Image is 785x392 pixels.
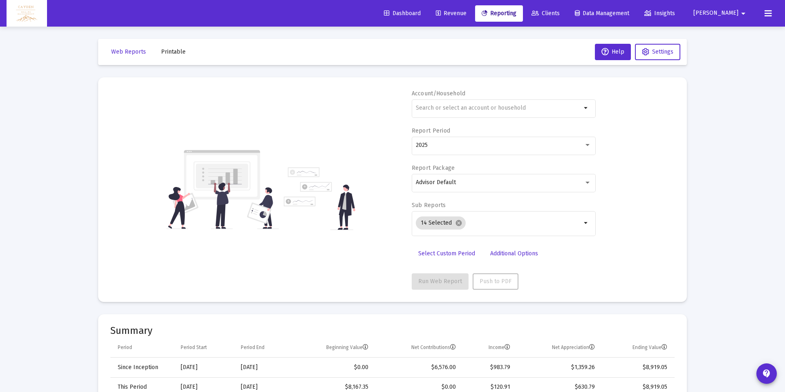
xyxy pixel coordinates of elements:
[377,5,427,22] a: Dashboard
[181,363,229,372] div: [DATE]
[601,48,624,55] span: Help
[326,344,368,351] div: Beginning Value
[581,103,591,113] mat-icon: arrow_drop_down
[552,344,595,351] div: Net Appreciation
[473,273,518,290] button: Push to PDF
[181,383,229,391] div: [DATE]
[181,344,207,351] div: Period Start
[412,164,455,171] label: Report Package
[384,10,421,17] span: Dashboard
[416,105,581,111] input: Search or select an account or household
[161,48,186,55] span: Printable
[118,344,132,351] div: Period
[411,344,456,351] div: Net Contributions
[568,5,636,22] a: Data Management
[13,5,41,22] img: Dashboard
[416,215,581,231] mat-chip-list: Selection
[601,338,675,358] td: Column Ending Value
[516,338,601,358] td: Column Net Appreciation
[418,278,462,285] span: Run Web Report
[738,5,748,22] mat-icon: arrow_drop_down
[374,358,462,377] td: $6,576.00
[416,216,466,230] mat-chip: 14 Selected
[482,10,516,17] span: Reporting
[595,44,631,60] button: Help
[412,90,466,97] label: Account/Household
[652,48,673,55] span: Settings
[601,358,675,377] td: $8,919.05
[412,127,451,134] label: Report Period
[110,358,175,377] td: Since Inception
[284,167,355,230] img: reporting-alt
[455,219,462,227] mat-icon: cancel
[644,10,675,17] span: Insights
[525,5,566,22] a: Clients
[429,5,473,22] a: Revenue
[693,10,738,17] span: [PERSON_NAME]
[241,344,265,351] div: Period End
[638,5,682,22] a: Insights
[635,44,680,60] button: Settings
[175,338,235,358] td: Column Period Start
[575,10,629,17] span: Data Management
[110,327,675,335] mat-card-title: Summary
[632,344,667,351] div: Ending Value
[412,273,469,290] button: Run Web Report
[516,358,601,377] td: $1,359.26
[475,5,523,22] a: Reporting
[235,338,292,358] td: Column Period End
[166,149,279,230] img: reporting
[111,48,146,55] span: Web Reports
[436,10,467,17] span: Revenue
[374,338,462,358] td: Column Net Contributions
[418,250,475,257] span: Select Custom Period
[684,5,758,21] button: [PERSON_NAME]
[490,250,538,257] span: Additional Options
[105,44,153,60] button: Web Reports
[489,344,510,351] div: Income
[762,369,772,378] mat-icon: contact_support
[412,202,446,209] label: Sub Reports
[241,363,286,372] div: [DATE]
[416,142,428,149] span: 2025
[480,278,511,285] span: Push to PDF
[532,10,560,17] span: Clients
[581,218,591,228] mat-icon: arrow_drop_down
[110,338,175,358] td: Column Period
[292,338,374,358] td: Column Beginning Value
[462,338,516,358] td: Column Income
[241,383,286,391] div: [DATE]
[292,358,374,377] td: $0.00
[416,179,456,186] span: Advisor Default
[155,44,192,60] button: Printable
[462,358,516,377] td: $983.79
